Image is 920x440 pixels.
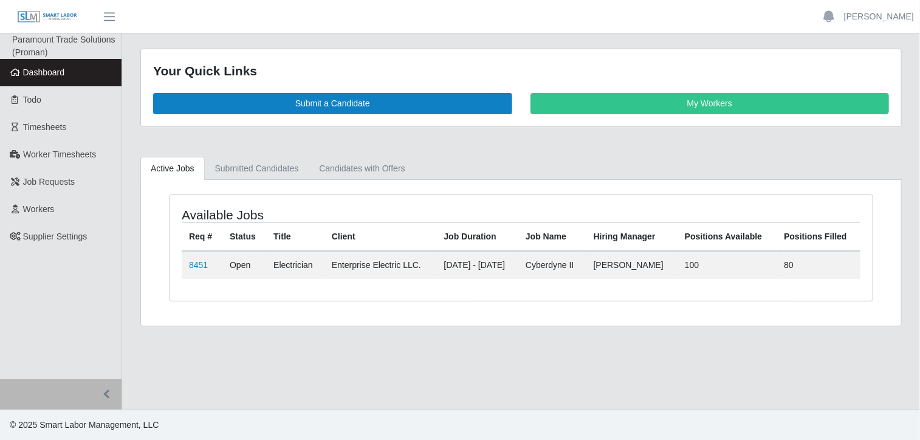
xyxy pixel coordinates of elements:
th: Positions Filled [777,222,860,251]
span: © 2025 Smart Labor Management, LLC [10,420,159,430]
a: Submit a Candidate [153,93,512,114]
th: Positions Available [678,222,777,251]
a: Submitted Candidates [205,157,309,180]
a: Candidates with Offers [309,157,415,180]
span: Paramount Trade Solutions (Proman) [12,35,115,57]
div: Your Quick Links [153,61,889,81]
a: 8451 [189,260,208,270]
h4: Available Jobs [182,207,454,222]
th: Status [222,222,266,251]
th: Title [266,222,324,251]
span: Dashboard [23,67,65,77]
th: Hiring Manager [586,222,678,251]
span: Timesheets [23,122,67,132]
a: My Workers [530,93,890,114]
td: [DATE] - [DATE] [437,251,519,279]
span: Workers [23,204,55,214]
td: 100 [678,251,777,279]
td: Electrician [266,251,324,279]
span: Worker Timesheets [23,150,96,159]
td: Cyberdyne II [518,251,586,279]
th: Client [324,222,437,251]
span: Job Requests [23,177,75,187]
a: Active Jobs [140,157,205,180]
span: Supplier Settings [23,232,88,241]
th: Job Duration [437,222,519,251]
td: [PERSON_NAME] [586,251,678,279]
th: Job Name [518,222,586,251]
td: Open [222,251,266,279]
td: 80 [777,251,860,279]
a: [PERSON_NAME] [844,10,914,23]
td: Enterprise Electric LLC. [324,251,437,279]
th: Req # [182,222,222,251]
span: Todo [23,95,41,105]
img: SLM Logo [17,10,78,24]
